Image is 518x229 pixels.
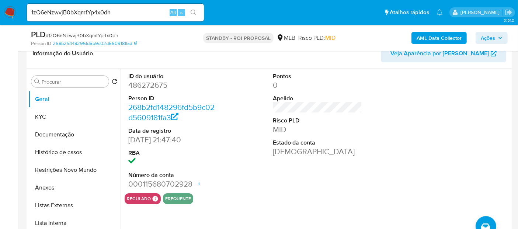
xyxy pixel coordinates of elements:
dt: Data de registro [128,127,218,135]
dt: Person ID [128,94,218,103]
button: search-icon [186,7,201,18]
b: Person ID [31,40,51,47]
button: AML Data Collector [411,32,467,44]
dt: Estado da conta [273,139,362,147]
dd: 486272675 [128,80,218,90]
span: Alt [170,9,176,16]
button: Restrições Novo Mundo [28,161,121,179]
dt: Pontos [273,72,362,80]
dd: [DEMOGRAPHIC_DATA] [273,146,362,157]
button: Veja Aparência por [PERSON_NAME] [381,45,506,62]
dt: Apelido [273,94,362,103]
button: Retornar ao pedido padrão [112,79,118,87]
dt: Risco PLD [273,117,362,125]
a: Sair [505,8,512,16]
dd: [DATE] 21:47:40 [128,135,218,145]
span: Ações [481,32,495,44]
dt: ID do usuário [128,72,218,80]
dt: Número da conta [128,171,218,179]
button: Listas Externas [28,197,121,214]
b: AML Data Collector [417,32,462,44]
b: PLD [31,28,46,40]
button: Histórico de casos [28,143,121,161]
a: 268b2fd148296fd5b9c02d5609181fa3 [128,102,215,123]
p: erico.trevizan@mercadopago.com.br [460,9,502,16]
button: regulado [127,197,151,200]
p: STANDBY - ROI PROPOSAL [203,33,274,43]
a: Notificações [437,9,443,15]
input: Pesquise usuários ou casos... [27,8,204,17]
button: frequente [165,197,191,200]
span: # 1zQ6eNzwvjB0bXqmfYp4x0dh [46,32,118,39]
button: Ações [476,32,508,44]
button: KYC [28,108,121,126]
span: MID [325,34,336,42]
span: 3.151.0 [504,17,514,23]
input: Procurar [42,79,106,85]
button: Procurar [34,79,40,84]
span: Risco PLD: [298,34,336,42]
dd: 0 [273,80,362,90]
dd: MID [273,124,362,135]
dt: RBA [128,149,218,157]
dd: 000115680702928 [128,179,218,189]
button: Documentação [28,126,121,143]
div: MLB [277,34,295,42]
a: 268b2fd148296fd5b9c02d5609181fa3 [53,40,137,47]
span: s [180,9,182,16]
span: Veja Aparência por [PERSON_NAME] [390,45,489,62]
button: Anexos [28,179,121,197]
button: Geral [28,90,121,108]
h1: Informação do Usuário [32,50,93,57]
span: Atalhos rápidos [390,8,429,16]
